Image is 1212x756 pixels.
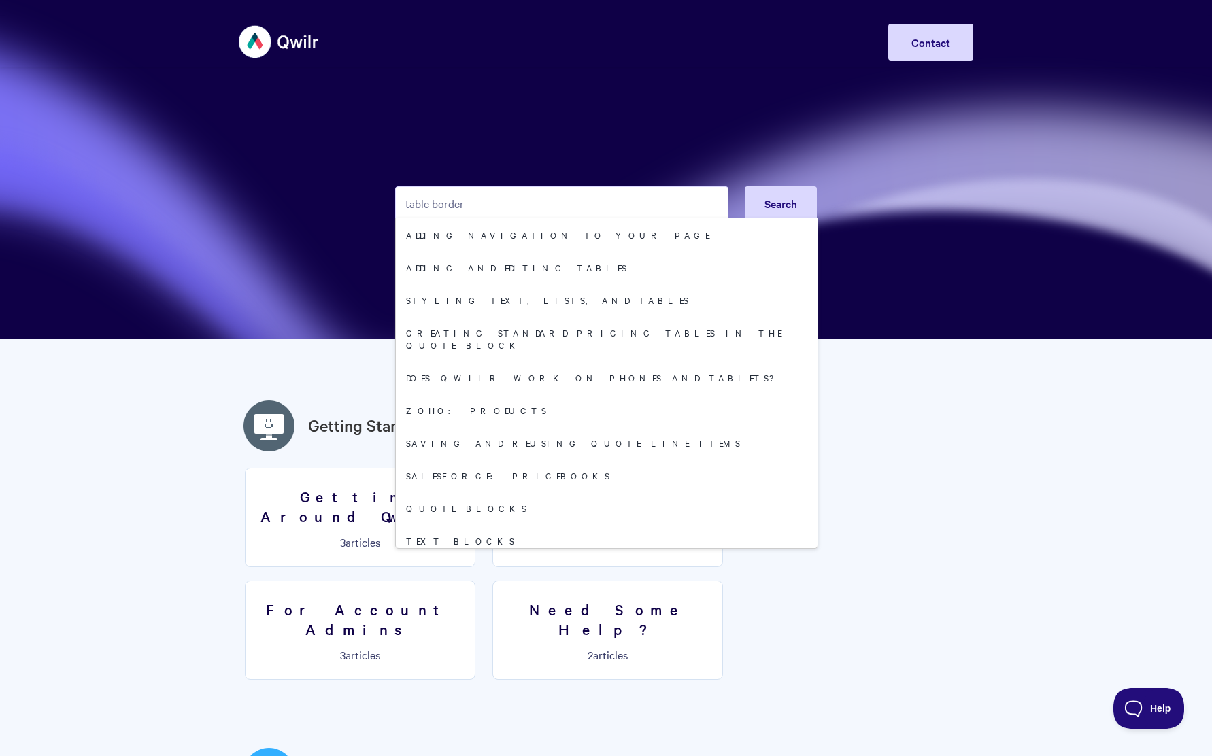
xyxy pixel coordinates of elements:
span: 3 [340,534,346,549]
a: Adding Navigation to your Page [396,218,818,251]
a: Getting Around Qwilr 3articles [245,468,475,567]
p: articles [501,649,714,661]
span: Search [764,196,797,211]
a: Text Blocks [396,524,818,557]
iframe: Toggle Customer Support [1113,688,1185,729]
h3: For Account Admins [254,600,467,638]
img: Qwilr Help Center [239,16,320,67]
button: Search [745,186,817,220]
input: Search the knowledge base [395,186,728,220]
a: Adding and editing tables [396,251,818,283]
span: 3 [340,647,346,662]
h3: Need Some Help? [501,600,714,638]
span: 2 [588,647,593,662]
a: Getting Started [308,413,420,438]
a: Styling text, lists, and tables [396,283,818,316]
p: articles [254,649,467,661]
p: articles [254,536,467,548]
a: Does Qwilr Work on Phones and Tablets? [396,361,818,394]
h3: Getting Around Qwilr [254,487,467,526]
a: For Account Admins 3articles [245,581,475,680]
a: Creating standard pricing tables in the Quote Block [396,316,818,361]
a: Saving and reusing quote line items [396,426,818,459]
a: Zoho: Products [396,394,818,426]
a: Need Some Help? 2articles [492,581,723,680]
a: Quote Blocks [396,492,818,524]
a: Salesforce: Pricebooks [396,459,818,492]
a: Contact [888,24,973,61]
